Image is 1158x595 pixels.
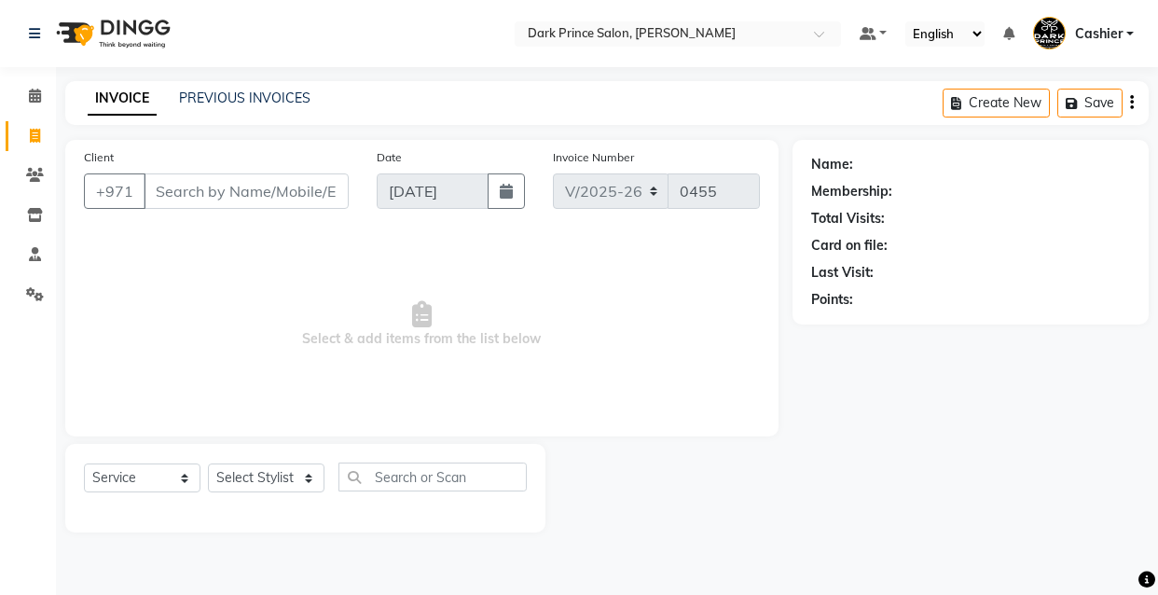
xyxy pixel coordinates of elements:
[84,149,114,166] label: Client
[84,173,145,209] button: +971
[811,236,888,256] div: Card on file:
[811,290,853,310] div: Points:
[1075,24,1123,44] span: Cashier
[811,263,874,283] div: Last Visit:
[48,7,175,60] img: logo
[811,209,885,228] div: Total Visits:
[84,231,760,418] span: Select & add items from the list below
[338,463,527,491] input: Search or Scan
[811,182,892,201] div: Membership:
[811,155,853,174] div: Name:
[179,90,310,106] a: PREVIOUS INVOICES
[553,149,634,166] label: Invoice Number
[377,149,402,166] label: Date
[1057,89,1123,118] button: Save
[943,89,1050,118] button: Create New
[88,82,157,116] a: INVOICE
[1033,17,1066,49] img: Cashier
[144,173,349,209] input: Search by Name/Mobile/Email/Code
